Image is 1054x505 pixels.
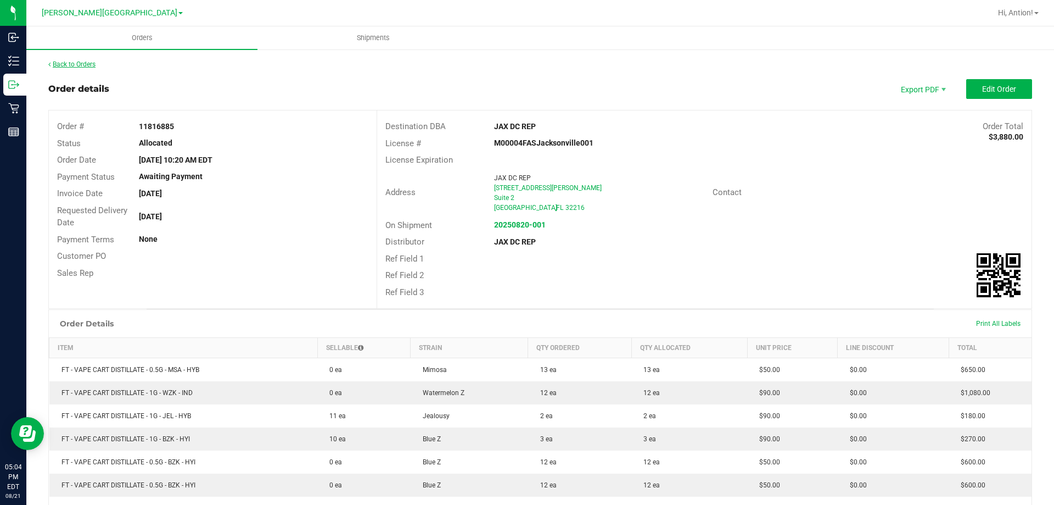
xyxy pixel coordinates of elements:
[949,338,1031,358] th: Total
[139,189,162,198] strong: [DATE]
[528,338,632,358] th: Qty Ordered
[139,172,203,181] strong: Awaiting Payment
[8,32,19,43] inline-svg: Inbound
[57,188,103,198] span: Invoice Date
[56,412,191,420] span: FT - VAPE CART DISTILLATE - 1G - JEL - HYB
[535,366,557,374] span: 13 ea
[955,389,990,397] span: $1,080.00
[42,8,177,18] span: [PERSON_NAME][GEOGRAPHIC_DATA]
[535,458,557,466] span: 12 ea
[385,270,424,280] span: Ref Field 2
[983,121,1023,131] span: Order Total
[494,122,536,131] strong: JAX DC REP
[317,338,411,358] th: Sellable
[998,8,1033,17] span: Hi, Antion!
[638,389,660,397] span: 12 ea
[56,366,199,374] span: FT - VAPE CART DISTILLATE - 0.5G - MSA - HYB
[57,121,84,131] span: Order #
[385,121,446,131] span: Destination DBA
[955,435,985,443] span: $270.00
[565,204,585,212] span: 32216
[494,174,531,182] span: JAX DC REP
[494,138,593,147] strong: M00004FASJacksonville001
[754,435,780,443] span: $90.00
[638,412,656,420] span: 2 ea
[977,253,1021,297] img: Scan me!
[139,138,172,147] strong: Allocated
[417,412,450,420] span: Jealousy
[638,366,660,374] span: 13 ea
[494,220,546,229] a: 20250820-001
[385,155,453,165] span: License Expiration
[324,435,346,443] span: 10 ea
[494,237,536,246] strong: JAX DC REP
[57,206,127,228] span: Requested Delivery Date
[844,366,867,374] span: $0.00
[844,435,867,443] span: $0.00
[117,33,167,43] span: Orders
[966,79,1032,99] button: Edit Order
[8,56,19,66] inline-svg: Inventory
[56,458,195,466] span: FT - VAPE CART DISTILLATE - 0.5G - BZK - HYI
[385,254,424,264] span: Ref Field 1
[494,194,514,202] span: Suite 2
[555,204,556,212] span: ,
[535,435,553,443] span: 3 ea
[57,172,115,182] span: Payment Status
[57,138,81,148] span: Status
[417,458,441,466] span: Blue Z
[324,458,342,466] span: 0 ea
[5,492,21,500] p: 08/21
[955,366,985,374] span: $650.00
[49,338,318,358] th: Item
[494,184,602,192] span: [STREET_ADDRESS][PERSON_NAME]
[57,251,106,261] span: Customer PO
[324,366,342,374] span: 0 ea
[8,79,19,90] inline-svg: Outbound
[638,481,660,489] span: 12 ea
[139,156,212,164] strong: [DATE] 10:20 AM EDT
[139,122,174,131] strong: 11816885
[385,220,432,230] span: On Shipment
[48,60,96,68] a: Back to Orders
[754,458,780,466] span: $50.00
[5,462,21,492] p: 05:04 PM EDT
[747,338,838,358] th: Unit Price
[57,268,93,278] span: Sales Rep
[754,412,780,420] span: $90.00
[556,204,563,212] span: FL
[411,338,528,358] th: Strain
[844,458,867,466] span: $0.00
[535,481,557,489] span: 12 ea
[385,187,416,197] span: Address
[982,85,1016,93] span: Edit Order
[139,235,158,243] strong: None
[754,366,780,374] span: $50.00
[57,235,114,245] span: Payment Terms
[385,287,424,297] span: Ref Field 3
[57,155,96,165] span: Order Date
[56,481,195,489] span: FT - VAPE CART DISTILLATE - 0.5G - BZK - HYI
[342,33,405,43] span: Shipments
[56,389,193,397] span: FT - VAPE CART DISTILLATE - 1G - WZK - IND
[385,138,421,148] span: License #
[56,435,190,443] span: FT - VAPE CART DISTILLATE - 1G - BZK - HYI
[955,412,985,420] span: $180.00
[889,79,955,99] li: Export PDF
[838,338,949,358] th: Line Discount
[976,320,1021,328] span: Print All Labels
[48,82,109,96] div: Order details
[385,237,424,247] span: Distributor
[754,481,780,489] span: $50.00
[713,187,742,197] span: Contact
[139,212,162,221] strong: [DATE]
[8,126,19,137] inline-svg: Reports
[844,389,867,397] span: $0.00
[26,26,257,49] a: Orders
[324,412,346,420] span: 11 ea
[535,412,553,420] span: 2 ea
[324,481,342,489] span: 0 ea
[417,389,464,397] span: Watermelon Z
